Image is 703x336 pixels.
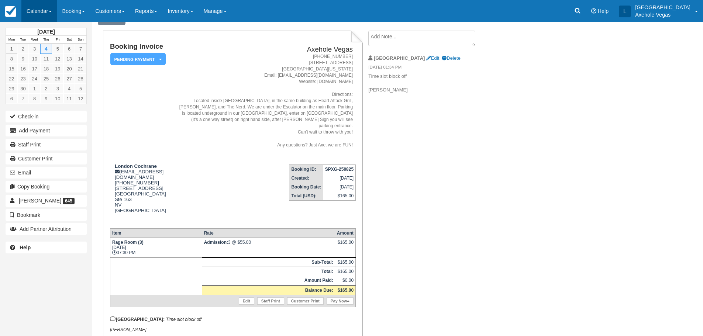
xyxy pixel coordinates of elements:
[17,64,29,74] a: 16
[368,73,493,94] p: Time slot block off [PERSON_NAME]
[40,94,52,104] a: 9
[6,84,17,94] a: 29
[202,267,335,276] th: Total:
[323,191,356,201] td: $165.00
[40,74,52,84] a: 25
[426,55,439,61] a: Edit
[6,125,87,136] button: Add Payment
[442,55,460,61] a: Delete
[110,52,163,66] a: Pending Payment
[63,36,75,44] th: Sat
[20,245,31,250] b: Help
[17,44,29,54] a: 2
[289,174,323,183] th: Created:
[63,44,75,54] a: 6
[52,74,63,84] a: 26
[29,54,40,64] a: 10
[6,94,17,104] a: 6
[40,36,52,44] th: Thu
[63,64,75,74] a: 20
[112,240,144,245] strong: Rage Room (3)
[335,258,356,267] td: $165.00
[635,4,690,11] p: [GEOGRAPHIC_DATA]
[335,267,356,276] td: $165.00
[17,74,29,84] a: 23
[6,181,87,193] button: Copy Booking
[374,55,425,61] strong: [GEOGRAPHIC_DATA]
[52,36,63,44] th: Fri
[52,64,63,74] a: 19
[6,36,17,44] th: Mon
[17,84,29,94] a: 30
[40,44,52,54] a: 4
[52,54,63,64] a: 12
[75,94,86,104] a: 12
[6,44,17,54] a: 1
[63,54,75,64] a: 13
[5,6,16,17] img: checkfront-main-nav-mini-logo.png
[75,74,86,84] a: 28
[17,54,29,64] a: 9
[6,209,87,221] button: Bookmark
[29,84,40,94] a: 1
[40,64,52,74] a: 18
[63,198,75,204] span: 645
[6,64,17,74] a: 15
[338,288,354,293] strong: $165.00
[6,242,87,253] a: Help
[17,94,29,104] a: 7
[29,94,40,104] a: 8
[110,53,166,66] em: Pending Payment
[52,44,63,54] a: 5
[52,84,63,94] a: 3
[202,238,335,257] td: 3 @ $55.00
[202,276,335,285] th: Amount Paid:
[63,94,75,104] a: 11
[19,198,61,204] span: [PERSON_NAME]
[115,163,157,169] strong: London Cochrane
[327,297,354,305] a: Pay Now
[75,44,86,54] a: 7
[325,167,354,172] strong: SPXG-250825
[335,229,356,238] th: Amount
[6,167,87,179] button: Email
[63,84,75,94] a: 4
[6,223,87,235] button: Add Partner Attribution
[323,183,356,191] td: [DATE]
[110,43,175,51] h1: Booking Invoice
[6,195,87,207] a: [PERSON_NAME] 645
[287,297,324,305] a: Customer Print
[110,163,175,222] div: [EMAIL_ADDRESS][DOMAIN_NAME] [PHONE_NUMBER] [STREET_ADDRESS] [GEOGRAPHIC_DATA] Ste 163 NV [GEOGRA...
[6,111,87,122] button: Check-in
[178,53,353,148] address: [PHONE_NUMBER] [STREET_ADDRESS] [GEOGRAPHIC_DATA][US_STATE] Email: [EMAIL_ADDRESS][DOMAIN_NAME] W...
[598,8,609,14] span: Help
[239,297,254,305] a: Edit
[289,183,323,191] th: Booking Date:
[110,317,165,322] strong: [GEOGRAPHIC_DATA]:
[29,36,40,44] th: Wed
[323,174,356,183] td: [DATE]
[257,297,284,305] a: Staff Print
[289,164,323,174] th: Booking ID:
[37,29,55,35] strong: [DATE]
[6,54,17,64] a: 8
[110,229,202,238] th: Item
[75,54,86,64] a: 14
[75,84,86,94] a: 5
[29,74,40,84] a: 24
[591,8,596,14] i: Help
[204,240,228,245] strong: Admission
[6,153,87,164] a: Customer Print
[337,240,354,251] div: $165.00
[29,44,40,54] a: 3
[619,6,631,17] div: L
[63,74,75,84] a: 27
[335,276,356,285] td: $0.00
[178,46,353,53] h2: Axehole Vegas
[29,64,40,74] a: 17
[40,54,52,64] a: 11
[75,64,86,74] a: 21
[368,64,493,72] em: [DATE] 01:34 PM
[6,74,17,84] a: 22
[202,258,335,267] th: Sub-Total:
